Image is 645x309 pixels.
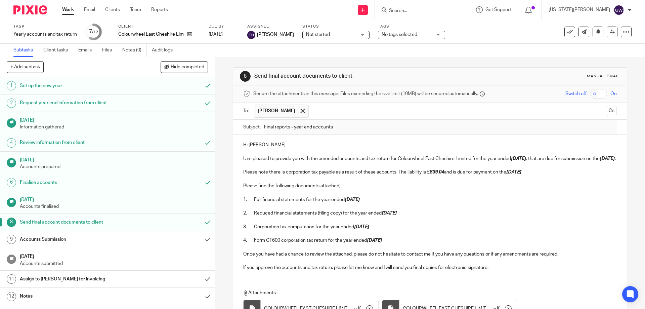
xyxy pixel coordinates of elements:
[13,24,77,29] label: Task
[20,260,208,267] p: Accounts submitted
[243,289,604,296] p: Attachments
[7,81,16,90] div: 1
[243,237,616,244] p: 4. Form CT600 corporation tax return for the year ended
[20,291,136,301] h1: Notes
[247,31,255,39] img: svg%3E
[7,61,44,73] button: + Add subtask
[20,234,136,244] h1: Accounts Submission
[253,90,478,97] span: Secure the attachments in this message. Files exceeding the size limit (10MB) will be secured aut...
[354,225,369,229] em: [DATE]
[20,138,136,148] h1: Review information from client
[161,61,208,73] button: Hide completed
[565,90,587,97] span: Switch off
[378,24,445,29] label: Tags
[62,6,74,13] a: Work
[20,217,136,227] h1: Send final account documents to client
[257,31,294,38] span: [PERSON_NAME]
[243,264,616,271] p: If you approve the accounts and tax return, please let me know and I will send you final copies f...
[209,24,239,29] label: Due by
[13,5,47,14] img: Pixie
[130,6,141,13] a: Team
[388,8,449,14] input: Search
[84,6,95,13] a: Email
[302,24,370,29] label: Status
[7,138,16,148] div: 4
[549,6,610,13] p: [US_STATE][PERSON_NAME]
[20,274,136,284] h1: Assign to [PERSON_NAME] for invoicing
[607,106,617,116] button: Cc
[13,31,77,38] div: Yearly accounts and tax return
[20,252,208,260] h1: [DATE]
[240,71,251,82] div: 8
[7,218,16,227] div: 8
[243,124,261,130] label: Subject:
[511,156,526,161] em: [DATE]
[243,224,616,230] p: 3. Corporation tax computation for the year ended
[20,178,136,188] h1: Finalise accounts
[78,44,97,57] a: Emails
[20,115,208,124] h1: [DATE]
[209,32,223,37] span: [DATE]
[102,44,117,57] a: Files
[20,81,136,91] h1: Set up the new year
[151,6,168,13] a: Reports
[243,155,616,162] p: I am pleased to provide you with the amended accounts and tax return for Colourwheel East Cheshir...
[89,28,98,36] div: 7
[243,210,616,217] p: 2. Reduced financial statements (filing copy) for the year ended
[613,5,624,15] img: svg%3E
[367,238,382,243] em: [DATE]
[13,44,38,57] a: Subtasks
[243,169,616,176] p: Please note there is corporation tax payable as a result of these accounts. The liability is £ an...
[7,235,16,244] div: 9
[122,44,147,57] a: Notes (0)
[20,195,208,203] h1: [DATE]
[306,32,330,37] span: Not started
[20,124,208,130] p: Information gathered
[430,170,444,175] em: 839.04
[587,74,620,79] div: Manual email
[43,44,73,57] a: Client tasks
[118,24,200,29] label: Client
[506,170,521,175] em: [DATE]
[7,274,16,284] div: 11
[382,32,417,37] span: No tags selected
[382,211,397,216] em: [DATE]
[20,203,208,210] p: Accounts finalised
[243,183,616,189] p: Please find the following documents attached;
[20,163,208,170] p: Accounts prepared
[7,292,16,301] div: 12
[485,7,511,12] span: Get Support
[20,98,136,108] h1: Request year end information from client
[7,178,16,187] div: 6
[243,244,616,258] p: Once you have had a chance to review the attached, please do not hesitate to contact me if you ha...
[118,31,184,38] p: Colourwheel East Cheshire Limited
[243,108,251,114] label: To:
[7,99,16,108] div: 2
[152,44,178,57] a: Audit logs
[247,24,294,29] label: Assignee
[243,196,616,203] p: 1. Full financial statements for the year ended
[105,6,120,13] a: Clients
[243,142,616,148] p: Hi [PERSON_NAME]
[254,73,444,80] h1: Send final account documents to client
[92,30,98,34] small: /12
[610,90,617,97] span: On
[20,155,208,163] h1: [DATE]
[600,156,615,161] em: [DATE]
[258,108,295,114] span: [PERSON_NAME]
[345,197,360,202] em: [DATE]
[171,65,204,70] span: Hide completed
